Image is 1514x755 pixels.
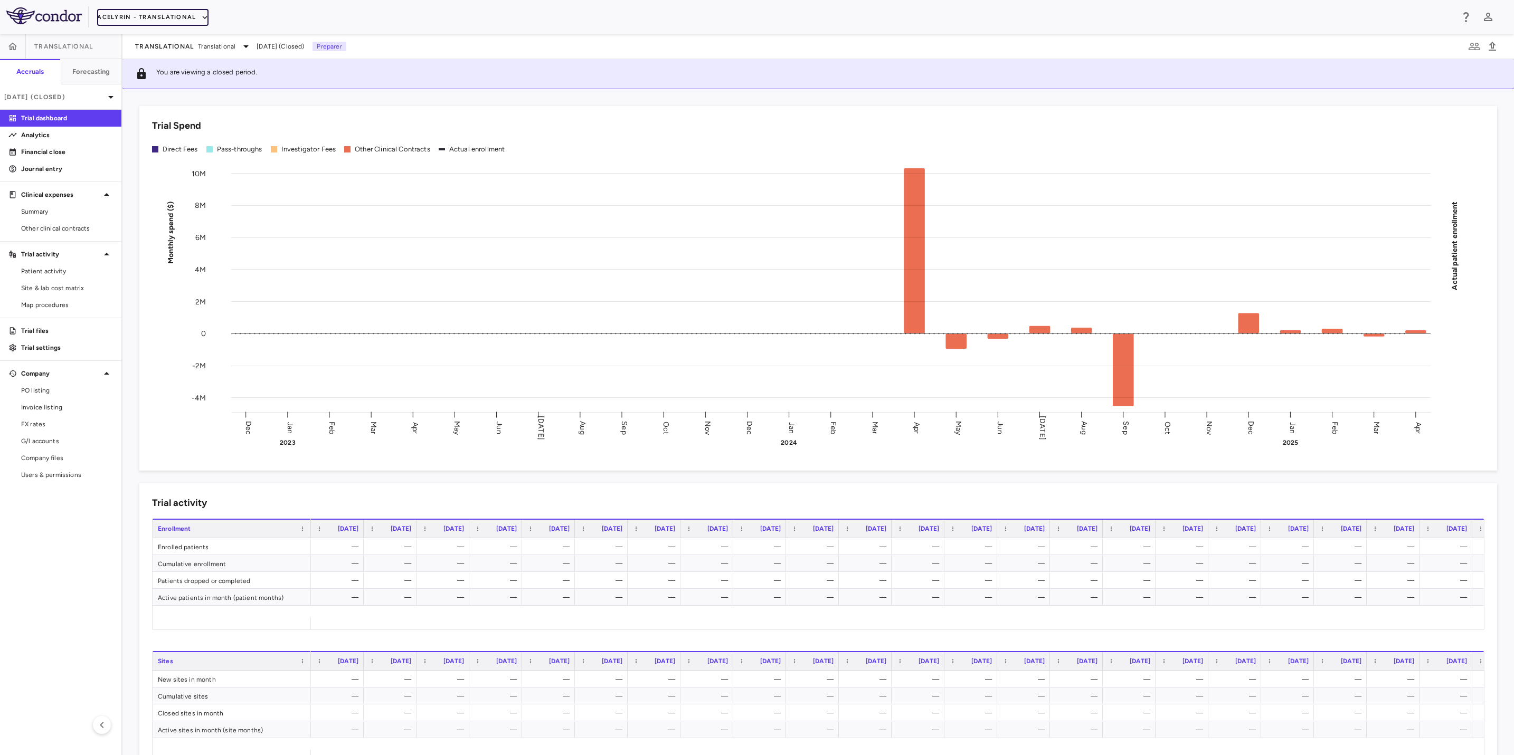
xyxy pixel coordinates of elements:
[743,671,781,687] div: —
[1271,589,1309,606] div: —
[479,671,517,687] div: —
[1077,525,1097,532] span: [DATE]
[707,525,728,532] span: [DATE]
[690,589,728,606] div: —
[1376,671,1414,687] div: —
[602,525,622,532] span: [DATE]
[21,326,113,336] p: Trial files
[637,538,675,555] div: —
[21,250,100,259] p: Trial activity
[912,422,921,433] text: Apr
[391,525,411,532] span: [DATE]
[1323,671,1361,687] div: —
[901,671,939,687] div: —
[829,421,838,434] text: Feb
[201,329,206,338] tspan: 0
[954,555,992,572] div: —
[1182,657,1203,665] span: [DATE]
[1323,538,1361,555] div: —
[1059,572,1097,589] div: —
[1112,671,1150,687] div: —
[637,572,675,589] div: —
[584,572,622,589] div: —
[153,589,311,605] div: Active patients in month (patient months)
[848,704,886,721] div: —
[21,147,113,157] p: Financial close
[1376,589,1414,606] div: —
[743,704,781,721] div: —
[34,42,93,51] span: Translational
[787,422,796,433] text: Jan
[152,496,207,510] h6: Trial activity
[1271,671,1309,687] div: —
[286,422,295,433] text: Jan
[217,145,262,154] div: Pass-throughs
[1059,589,1097,606] div: —
[426,704,464,721] div: —
[1059,704,1097,721] div: —
[1429,555,1467,572] div: —
[1121,421,1130,434] text: Sep
[281,145,336,154] div: Investigator Fees
[1112,555,1150,572] div: —
[1112,572,1150,589] div: —
[21,224,113,233] span: Other clinical contracts
[153,704,311,721] div: Closed sites in month
[153,721,311,738] div: Active sites in month (site months)
[1165,572,1203,589] div: —
[373,687,411,704] div: —
[848,671,886,687] div: —
[1218,538,1256,555] div: —
[690,555,728,572] div: —
[813,525,834,532] span: [DATE]
[1376,687,1414,704] div: —
[1450,201,1459,290] tspan: Actual patient enrollment
[443,657,464,665] span: [DATE]
[21,386,113,395] span: PO listing
[97,9,209,26] button: Acelyrin - Translational
[796,687,834,704] div: —
[1218,671,1256,687] div: —
[1429,687,1467,704] div: —
[320,704,358,721] div: —
[1130,525,1150,532] span: [DATE]
[1376,555,1414,572] div: —
[1376,704,1414,721] div: —
[1429,572,1467,589] div: —
[21,403,113,412] span: Invoice listing
[1414,422,1423,433] text: Apr
[1059,671,1097,687] div: —
[637,555,675,572] div: —
[1165,555,1203,572] div: —
[743,555,781,572] div: —
[21,283,113,293] span: Site & lab cost matrix
[637,671,675,687] div: —
[313,42,346,51] p: Preparer
[661,421,670,434] text: Oct
[532,671,570,687] div: —
[703,420,712,435] text: Nov
[1323,704,1361,721] div: —
[320,572,358,589] div: —
[195,201,206,210] tspan: 8M
[21,113,113,123] p: Trial dashboard
[320,589,358,606] div: —
[21,436,113,446] span: G/l accounts
[192,361,206,370] tspan: -2M
[919,525,939,532] span: [DATE]
[796,671,834,687] div: —
[690,538,728,555] div: —
[1323,589,1361,606] div: —
[1446,525,1467,532] span: [DATE]
[901,687,939,704] div: —
[320,687,358,704] div: —
[1283,439,1299,446] text: 2025
[1007,687,1045,704] div: —
[901,572,939,589] div: —
[848,687,886,704] div: —
[1429,589,1467,606] div: —
[690,671,728,687] div: —
[655,657,675,665] span: [DATE]
[426,538,464,555] div: —
[373,572,411,589] div: —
